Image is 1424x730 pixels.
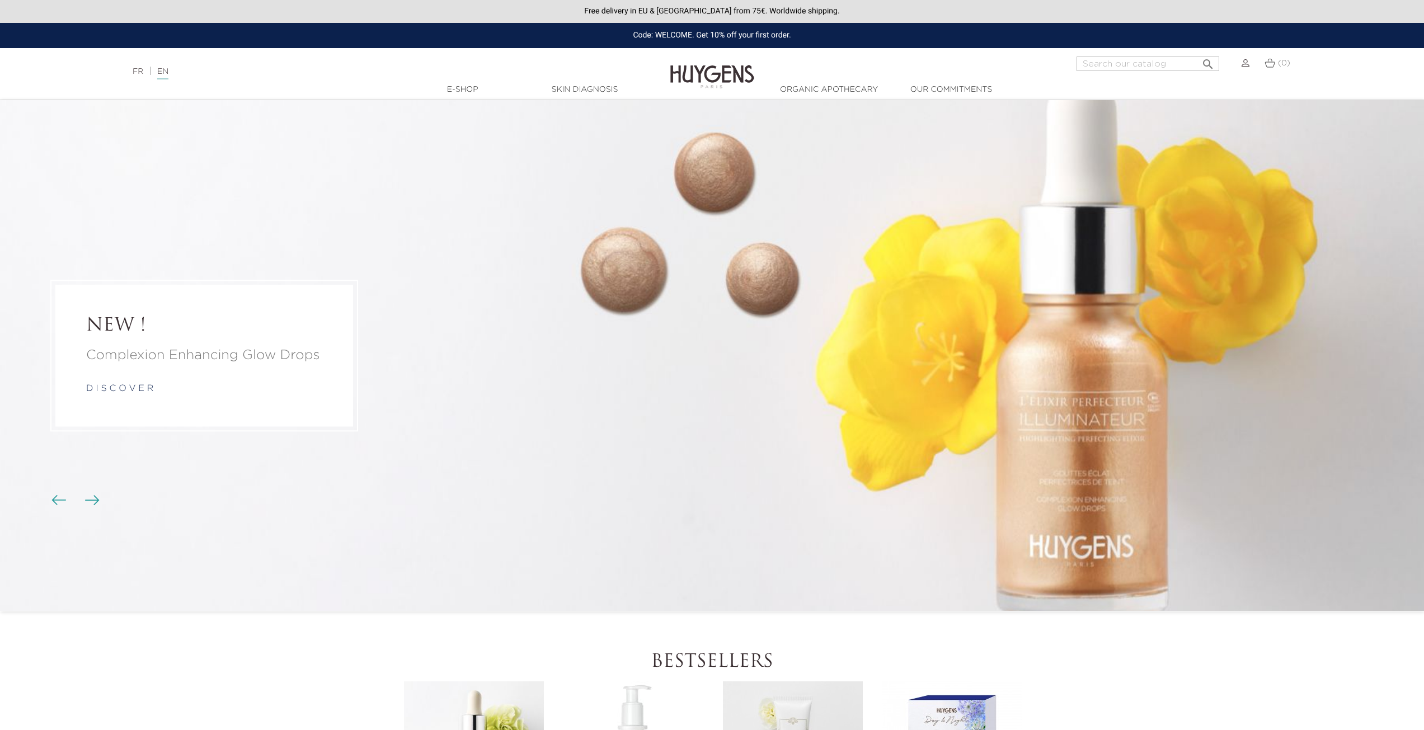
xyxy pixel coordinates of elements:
[1077,56,1219,71] input: Search
[1278,59,1290,67] span: (0)
[86,384,153,393] a: d i s c o v e r
[133,68,143,76] a: FR
[895,84,1007,96] a: Our commitments
[127,65,585,78] div: |
[407,84,519,96] a: E-Shop
[86,345,322,365] a: Complexion Enhancing Glow Drops
[1198,53,1218,68] button: 
[56,492,92,509] div: Carousel buttons
[529,84,641,96] a: Skin Diagnosis
[86,315,322,337] a: NEW !
[670,47,754,90] img: Huygens
[1201,54,1215,68] i: 
[402,652,1023,673] h2: Bestsellers
[157,68,168,79] a: EN
[773,84,885,96] a: Organic Apothecary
